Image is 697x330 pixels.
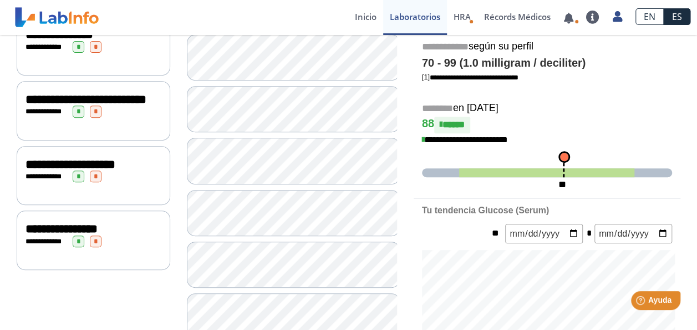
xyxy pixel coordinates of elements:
h4: 88 [422,117,672,133]
h5: en [DATE] [422,102,672,115]
a: EN [635,8,664,25]
span: HRA [454,11,471,22]
a: ES [664,8,690,25]
h4: 70 - 99 (1.0 milligram / deciliter) [422,57,672,70]
input: mm/dd/yyyy [505,224,583,243]
iframe: Help widget launcher [598,287,685,318]
h5: según su perfil [422,41,672,53]
a: [1] [422,73,518,81]
input: mm/dd/yyyy [594,224,672,243]
b: Tu tendencia Glucose (Serum) [422,206,549,215]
